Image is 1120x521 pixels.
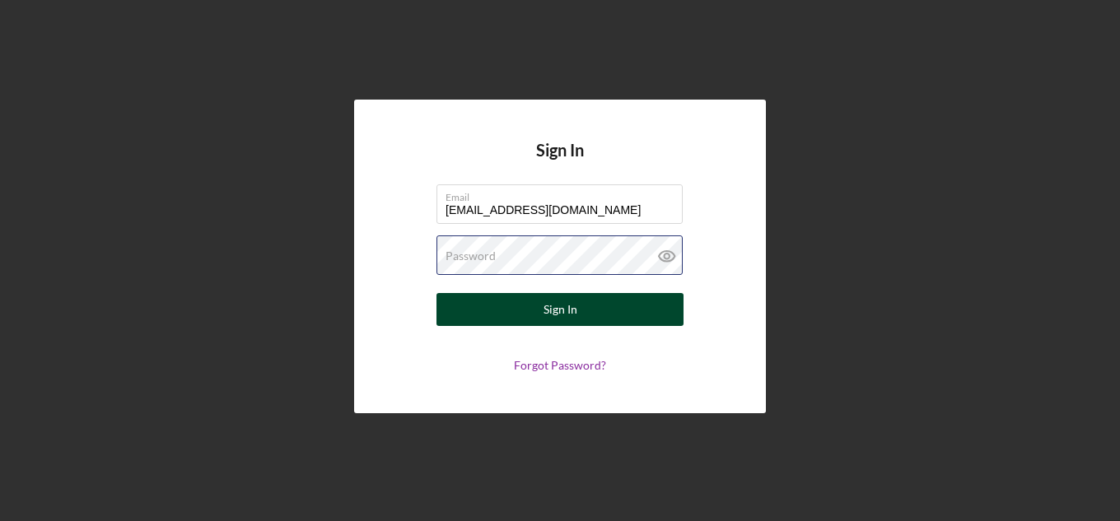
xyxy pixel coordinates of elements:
button: Sign In [436,293,684,326]
a: Forgot Password? [514,358,606,372]
label: Password [446,249,496,263]
h4: Sign In [536,141,584,184]
div: Sign In [544,293,577,326]
label: Email [446,185,683,203]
